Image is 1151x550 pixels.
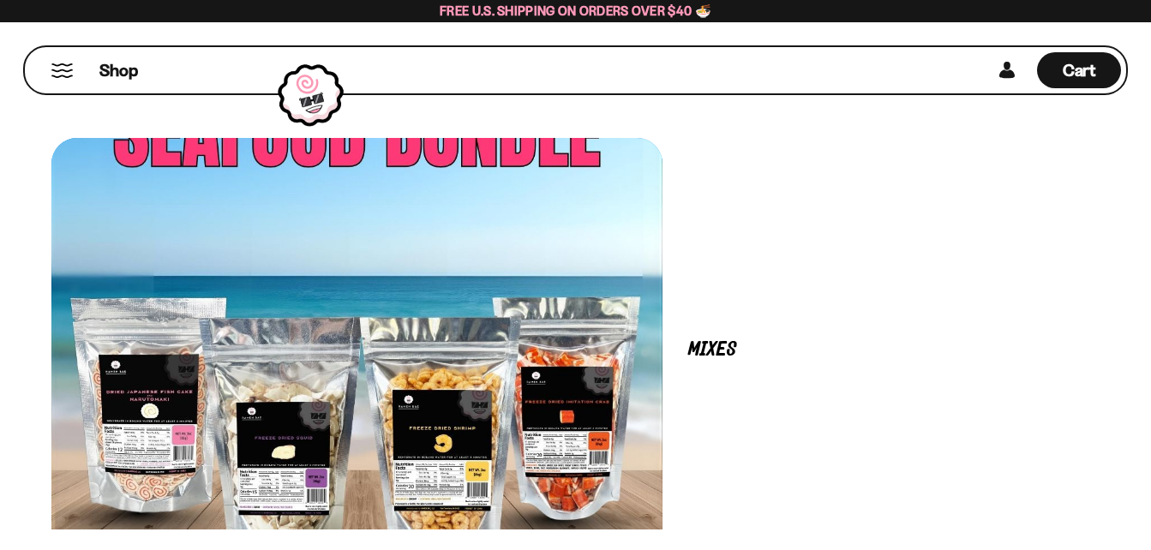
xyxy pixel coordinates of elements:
span: Free U.S. Shipping on Orders over $40 🍜 [440,3,711,19]
p: Mixes [688,342,1074,358]
span: Shop [99,59,138,82]
span: Cart [1063,60,1096,81]
button: Mobile Menu Trigger [51,63,74,78]
a: Shop [99,52,138,88]
div: Cart [1037,47,1121,93]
